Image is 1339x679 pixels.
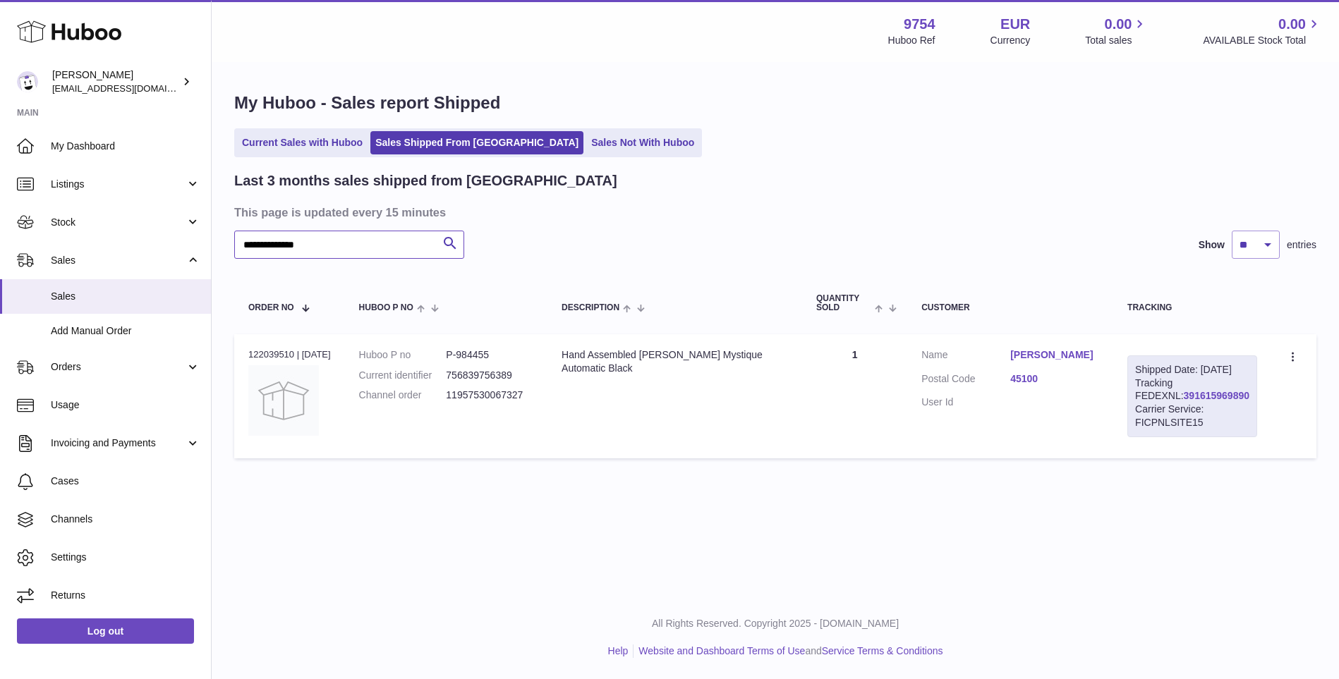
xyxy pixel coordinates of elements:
[1135,403,1249,429] div: Carrier Service: FICPNLSITE15
[234,204,1313,220] h3: This page is updated every 15 minutes
[1000,15,1030,34] strong: EUR
[1010,348,1099,362] a: [PERSON_NAME]
[51,551,200,564] span: Settings
[1085,15,1148,47] a: 0.00 Total sales
[1127,355,1257,437] div: Tracking FEDEXNL:
[51,436,186,450] span: Invoicing and Payments
[359,348,447,362] dt: Huboo P no
[51,254,186,267] span: Sales
[921,303,1099,312] div: Customer
[638,645,805,656] a: Website and Dashboard Terms of Use
[51,475,200,488] span: Cases
[990,34,1031,47] div: Currency
[1085,34,1148,47] span: Total sales
[234,171,617,190] h2: Last 3 months sales shipped from [GEOGRAPHIC_DATA]
[888,34,935,47] div: Huboo Ref
[359,389,447,402] dt: Channel order
[359,369,447,382] dt: Current identifier
[248,348,331,361] div: 122039510 | [DATE]
[1203,34,1322,47] span: AVAILABLE Stock Total
[562,303,619,312] span: Description
[17,618,194,644] a: Log out
[1184,390,1249,401] a: 391615969890
[51,360,186,374] span: Orders
[1287,238,1316,252] span: entries
[51,140,200,153] span: My Dashboard
[1105,15,1132,34] span: 0.00
[51,216,186,229] span: Stock
[904,15,935,34] strong: 9754
[234,92,1316,114] h1: My Huboo - Sales report Shipped
[17,71,38,92] img: info@fieldsluxury.london
[446,348,533,362] dd: P-984455
[816,294,871,312] span: Quantity Sold
[586,131,699,154] a: Sales Not With Huboo
[921,372,1010,389] dt: Postal Code
[52,68,179,95] div: [PERSON_NAME]
[51,589,200,602] span: Returns
[51,398,200,412] span: Usage
[223,617,1328,630] p: All Rights Reserved. Copyright 2025 - [DOMAIN_NAME]
[1127,303,1257,312] div: Tracking
[51,513,200,526] span: Channels
[370,131,583,154] a: Sales Shipped From [GEOGRAPHIC_DATA]
[1135,363,1249,377] div: Shipped Date: [DATE]
[1278,15,1306,34] span: 0.00
[634,644,943,658] li: and
[562,348,788,375] div: Hand Assembled [PERSON_NAME] Mystique Automatic Black
[359,303,413,312] span: Huboo P no
[1010,372,1099,386] a: 45100
[52,82,207,94] span: [EMAIL_ADDRESS][DOMAIN_NAME]
[802,334,907,458] td: 1
[1199,238,1225,252] label: Show
[1203,15,1322,47] a: 0.00 AVAILABLE Stock Total
[237,131,368,154] a: Current Sales with Huboo
[248,365,319,436] img: no-photo.jpg
[608,645,629,656] a: Help
[51,290,200,303] span: Sales
[921,396,1010,409] dt: User Id
[51,178,186,191] span: Listings
[51,324,200,338] span: Add Manual Order
[822,645,943,656] a: Service Terms & Conditions
[248,303,294,312] span: Order No
[446,369,533,382] dd: 756839756389
[446,389,533,402] dd: 11957530067327
[921,348,1010,365] dt: Name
